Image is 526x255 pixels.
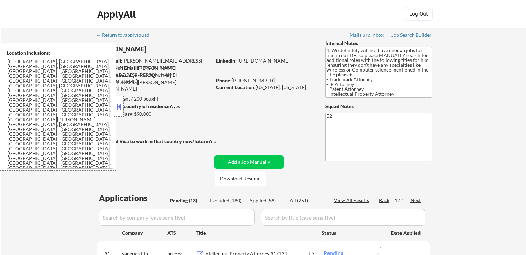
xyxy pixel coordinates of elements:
div: [US_STATE], [US_STATE] [216,84,314,91]
strong: Can work in country of residence?: [96,103,173,109]
div: [PERSON_NAME][EMAIL_ADDRESS][PERSON_NAME][DOMAIN_NAME] [97,65,212,85]
strong: LinkedIn: [216,58,237,64]
div: 1 / 1 [395,197,410,204]
div: Mailslurp Inbox [350,32,384,37]
input: Search by company (case sensitive) [99,209,255,226]
div: Applications [99,194,167,202]
div: yes [96,103,210,110]
strong: Current Location: [216,84,256,90]
a: Job Search Builder [391,32,432,39]
a: [URL][DOMAIN_NAME] [238,58,289,64]
div: no [211,138,231,145]
div: Company [122,229,167,236]
div: [PERSON_NAME][EMAIL_ADDRESS][PERSON_NAME][DOMAIN_NAME] [97,57,212,71]
div: Next [410,197,422,204]
div: Back [379,197,390,204]
div: Date Applied [391,229,422,236]
input: Search by title (case sensitive) [261,209,425,226]
div: 58 sent / 200 bought [96,95,212,102]
div: Status [322,226,381,239]
div: All (251) [290,197,324,204]
button: Add a Job Manually [214,155,284,169]
div: [PERSON_NAME][EMAIL_ADDRESS][PERSON_NAME][DOMAIN_NAME] [97,72,212,92]
div: Pending (13) [170,197,204,204]
div: View All Results [334,197,371,204]
div: ATS [167,229,196,236]
div: Job Search Builder [391,32,432,37]
div: Excluded (180) [210,197,244,204]
a: Mailslurp Inbox [350,32,384,39]
button: Log Out [405,7,433,21]
div: [PERSON_NAME] [97,45,239,54]
div: ApplyAll [97,8,138,20]
a: ← Return to /applysquad [96,32,156,39]
div: Squad Notes [325,103,432,110]
button: Download Resume [215,171,266,186]
div: Internal Notes [325,40,432,47]
div: $90,000 [96,111,212,117]
div: Location Inclusions: [7,49,113,56]
div: ← Return to /applysquad [96,32,156,37]
strong: Will need Visa to work in that country now/future?: [97,138,212,144]
div: Applied (58) [249,197,284,204]
div: [PHONE_NUMBER] [216,77,314,84]
strong: Phone: [216,77,232,83]
div: Title [196,229,315,236]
